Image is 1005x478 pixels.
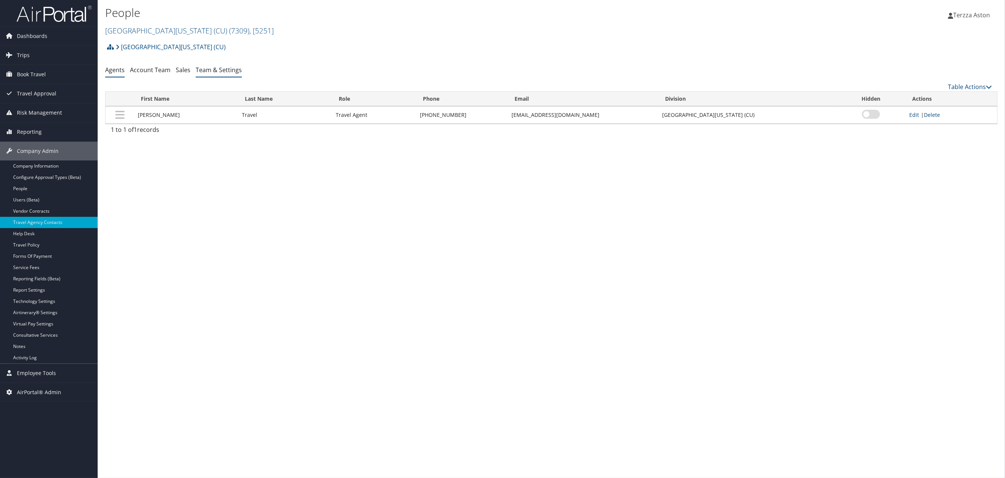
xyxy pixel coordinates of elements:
span: AirPortal® Admin [17,383,61,402]
span: Employee Tools [17,364,56,383]
span: Reporting [17,123,42,141]
div: 1 to 1 of records [111,125,323,138]
th: First Name [134,92,238,106]
th: Actions [905,92,997,106]
td: [EMAIL_ADDRESS][DOMAIN_NAME] [508,106,659,124]
span: , [ 5251 ] [249,26,274,36]
td: Travel [238,106,332,124]
td: [GEOGRAPHIC_DATA][US_STATE] (CU) [658,106,836,124]
span: ( 7309 ) [229,26,249,36]
span: Company Admin [17,142,59,160]
th: Division [658,92,836,106]
a: Delete [924,111,940,118]
th: : activate to sort column descending [106,92,134,106]
a: Terzza Aston [948,4,997,26]
th: Role [332,92,416,106]
td: Travel Agent [332,106,416,124]
th: Hidden [836,92,906,106]
span: Trips [17,46,30,65]
th: Last Name [238,92,332,106]
a: Edit [909,111,919,118]
th: Phone [416,92,508,106]
span: Dashboards [17,27,47,45]
a: [GEOGRAPHIC_DATA][US_STATE] (CU) [105,26,274,36]
a: Agents [105,66,125,74]
a: Account Team [130,66,171,74]
td: | [905,106,997,124]
img: airportal-logo.png [17,5,92,23]
a: [GEOGRAPHIC_DATA][US_STATE] (CU) [116,39,226,54]
th: Email [508,92,659,106]
span: Risk Management [17,103,62,122]
span: Book Travel [17,65,46,84]
a: Table Actions [948,83,992,91]
a: Team & Settings [196,66,242,74]
span: Terzza Aston [953,11,990,19]
h1: People [105,5,700,21]
td: [PERSON_NAME] [134,106,238,124]
span: 1 [134,126,137,134]
span: Travel Approval [17,84,56,103]
a: Sales [176,66,190,74]
td: [PHONE_NUMBER] [416,106,508,124]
